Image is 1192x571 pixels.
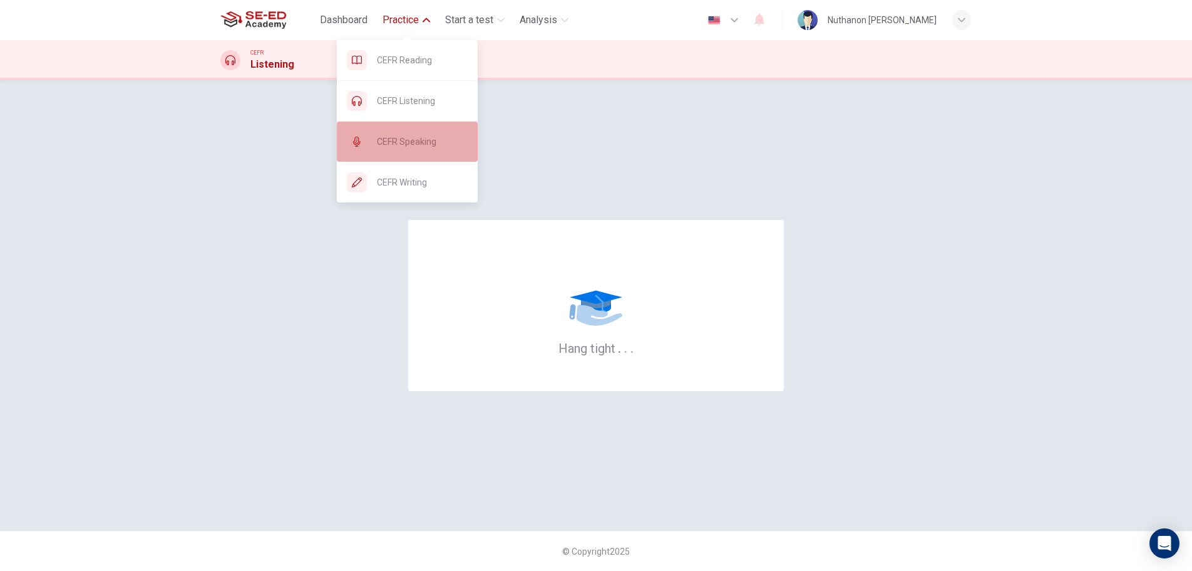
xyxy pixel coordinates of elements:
[706,16,722,25] img: en
[220,8,286,33] img: SE-ED Academy logo
[624,337,628,357] h6: .
[377,93,468,108] span: CEFR Listening
[377,134,468,149] span: CEFR Speaking
[250,48,264,57] span: CEFR
[378,9,435,31] button: Practice
[377,53,468,68] span: CEFR Reading
[337,122,478,162] div: CEFR Speaking
[617,337,622,357] h6: .
[558,340,634,356] h6: Hang tight
[377,175,468,190] span: CEFR Writing
[515,9,573,31] button: Analysis
[520,13,557,28] span: Analysis
[315,9,372,31] button: Dashboard
[798,10,818,30] img: Profile picture
[630,337,634,357] h6: .
[1149,528,1179,558] div: Open Intercom Messenger
[440,9,510,31] button: Start a test
[445,13,493,28] span: Start a test
[337,40,478,80] div: CEFR Reading
[250,57,294,72] h1: Listening
[828,13,937,28] div: Nuthanon [PERSON_NAME]
[562,547,630,557] span: © Copyright 2025
[337,162,478,202] div: CEFR Writing
[220,8,315,33] a: SE-ED Academy logo
[320,13,367,28] span: Dashboard
[383,13,419,28] span: Practice
[337,81,478,121] div: CEFR Listening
